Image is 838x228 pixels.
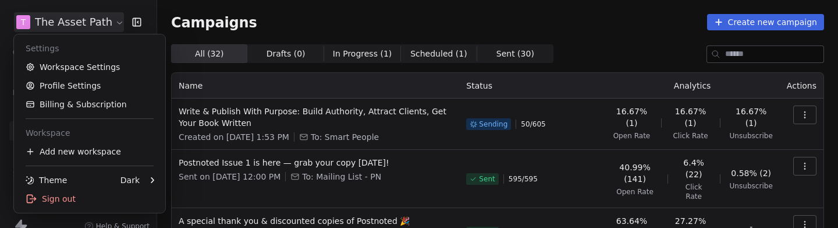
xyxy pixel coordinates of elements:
[19,76,161,95] a: Profile Settings
[19,142,161,161] div: Add new workspace
[19,124,161,142] div: Workspace
[19,39,161,58] div: Settings
[19,58,161,76] a: Workspace Settings
[26,174,67,186] div: Theme
[120,174,140,186] div: Dark
[19,95,161,114] a: Billing & Subscription
[19,190,161,208] div: Sign out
